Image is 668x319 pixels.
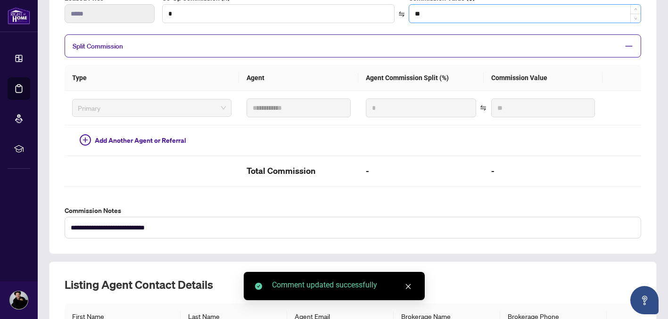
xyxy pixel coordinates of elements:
[491,164,595,179] h2: -
[255,283,262,290] span: check-circle
[634,17,637,20] span: down
[247,164,351,179] h2: Total Commission
[634,8,637,11] span: up
[405,283,412,290] span: close
[480,105,487,111] span: swap
[358,65,484,91] th: Agent Commission Split (%)
[272,279,413,291] div: Comment updated successfully
[398,11,405,17] span: swap
[8,7,30,25] img: logo
[80,134,91,146] span: plus-circle
[65,34,641,57] div: Split Commission
[65,277,641,292] h2: Listing Agent Contact Details
[630,14,641,23] span: Decrease Value
[72,133,194,148] button: Add Another Agent or Referral
[403,281,413,292] a: Close
[484,65,603,91] th: Commission Value
[95,135,186,146] span: Add Another Agent or Referral
[366,164,476,179] h2: -
[630,286,659,314] button: Open asap
[65,205,641,216] label: Commission Notes
[239,65,358,91] th: Agent
[78,101,226,115] span: Primary
[630,5,641,14] span: Increase Value
[625,42,633,50] span: minus
[65,65,239,91] th: Type
[73,42,123,50] span: Split Commission
[10,291,28,309] img: Profile Icon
